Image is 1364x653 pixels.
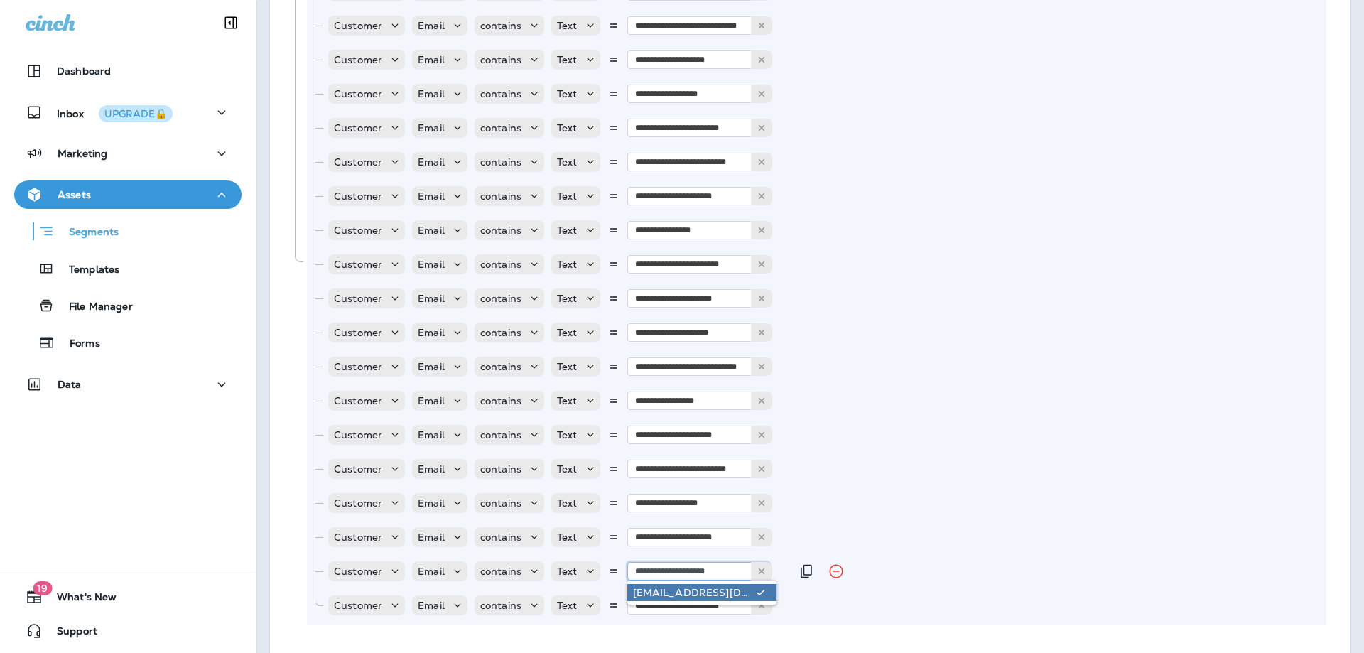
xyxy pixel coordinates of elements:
[14,254,242,284] button: Templates
[418,531,445,543] p: Email
[418,20,445,31] p: Email
[480,190,521,202] p: contains
[557,463,578,475] p: Text
[58,379,82,390] p: Data
[480,259,521,270] p: contains
[480,463,521,475] p: contains
[334,293,382,304] p: Customer
[57,65,111,77] p: Dashboard
[14,583,242,611] button: 19What's New
[480,327,521,338] p: contains
[33,581,52,595] span: 19
[418,54,445,65] p: Email
[557,429,578,441] p: Text
[480,429,521,441] p: contains
[14,617,242,645] button: Support
[480,225,521,236] p: contains
[557,225,578,236] p: Text
[14,139,242,168] button: Marketing
[334,531,382,543] p: Customer
[334,327,382,338] p: Customer
[557,190,578,202] p: Text
[557,259,578,270] p: Text
[480,497,521,509] p: contains
[334,54,382,65] p: Customer
[55,301,133,314] p: File Manager
[418,463,445,475] p: Email
[418,293,445,304] p: Email
[480,20,521,31] p: contains
[211,9,251,37] button: Collapse Sidebar
[58,189,91,200] p: Assets
[334,566,382,577] p: Customer
[557,531,578,543] p: Text
[480,395,521,406] p: contains
[334,463,382,475] p: Customer
[480,293,521,304] p: contains
[14,57,242,85] button: Dashboard
[334,88,382,99] p: Customer
[792,557,821,585] button: Duplicate Rule
[822,557,850,585] button: Remove Rule
[557,54,578,65] p: Text
[480,566,521,577] p: contains
[557,327,578,338] p: Text
[557,293,578,304] p: Text
[480,531,521,543] p: contains
[104,109,167,119] div: UPGRADE🔒
[418,395,445,406] p: Email
[418,225,445,236] p: Email
[334,122,382,134] p: Customer
[418,497,445,509] p: Email
[55,226,119,240] p: Segments
[14,370,242,399] button: Data
[418,156,445,168] p: Email
[14,328,242,357] button: Forms
[418,122,445,134] p: Email
[557,395,578,406] p: Text
[480,122,521,134] p: contains
[14,98,242,126] button: InboxUPGRADE🔒
[418,600,445,611] p: Email
[557,88,578,99] p: Text
[58,148,107,159] p: Marketing
[480,600,521,611] p: contains
[480,88,521,99] p: contains
[55,338,100,351] p: Forms
[57,105,173,120] p: Inbox
[334,497,382,509] p: Customer
[43,625,97,642] span: Support
[14,291,242,320] button: File Manager
[334,225,382,236] p: Customer
[418,327,445,338] p: Email
[557,361,578,372] p: Text
[334,156,382,168] p: Customer
[14,180,242,209] button: Assets
[418,190,445,202] p: Email
[55,264,119,277] p: Templates
[99,105,173,122] button: UPGRADE🔒
[14,216,242,247] button: Segments
[334,600,382,611] p: Customer
[334,429,382,441] p: Customer
[557,600,578,611] p: Text
[480,156,521,168] p: contains
[480,361,521,372] p: contains
[633,587,751,598] div: [EMAIL_ADDRESS][DOMAIN_NAME]
[334,361,382,372] p: Customer
[334,190,382,202] p: Customer
[418,361,445,372] p: Email
[480,54,521,65] p: contains
[418,88,445,99] p: Email
[334,395,382,406] p: Customer
[557,122,578,134] p: Text
[418,429,445,441] p: Email
[43,591,117,608] span: What's New
[418,566,445,577] p: Email
[418,259,445,270] p: Email
[334,20,382,31] p: Customer
[557,497,578,509] p: Text
[334,259,382,270] p: Customer
[557,20,578,31] p: Text
[557,566,578,577] p: Text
